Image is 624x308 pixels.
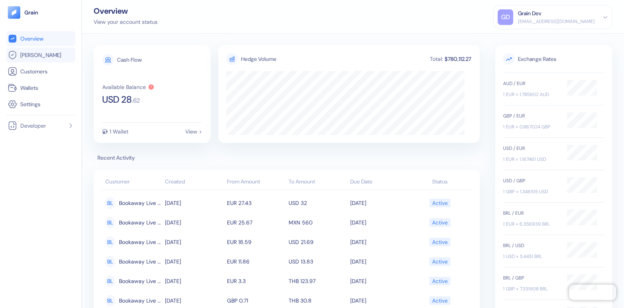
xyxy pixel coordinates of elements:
span: Customers [20,68,48,75]
th: Customer [101,174,163,190]
td: [DATE] [348,271,410,291]
div: Cash Flow [117,57,142,62]
div: USD / GBP [503,177,559,184]
div: 1 EUR = 1.167461 USD [503,156,559,163]
td: [DATE] [348,213,410,232]
div: View your account status [94,18,158,26]
div: View > [185,129,202,134]
div: Active [432,235,448,249]
div: BRL / GBP [503,274,559,281]
div: Status [412,178,468,186]
td: USD 32 [287,193,348,213]
div: BL [105,275,115,287]
div: 1 EUR = 6.356939 BRL [503,221,559,228]
div: Active [432,274,448,288]
td: [DATE] [163,252,225,271]
div: BL [105,295,115,306]
div: 1 USD = 5.4451 BRL [503,253,559,260]
td: [DATE] [163,193,225,213]
div: $780,112.27 [444,56,472,62]
div: GBP / EUR [503,112,559,119]
span: Recent Activity [94,154,480,162]
div: Active [432,216,448,229]
div: 1 EUR = 0.867024 GBP [503,123,559,130]
span: Bookaway Live Customer [119,255,161,268]
td: [DATE] [348,252,410,271]
td: [DATE] [163,232,225,252]
div: BRL / EUR [503,210,559,217]
span: Bookaway Live Customer [119,235,161,249]
div: 1 GBP = 7.331908 BRL [503,285,559,292]
td: EUR 25.67 [225,213,287,232]
div: Active [432,255,448,268]
a: [PERSON_NAME] [8,50,74,60]
th: Created [163,174,225,190]
th: Due Date [348,174,410,190]
a: Settings [8,100,74,109]
div: Grain Dev [518,9,541,18]
td: EUR 27.43 [225,193,287,213]
a: Overview [8,34,74,43]
td: USD 13.83 [287,252,348,271]
a: Wallets [8,83,74,93]
div: 1 EUR = 1.785902 AUD [503,91,559,98]
div: Active [432,196,448,210]
td: USD 21.69 [287,232,348,252]
div: 1 GBP = 1.346515 USD [503,188,559,195]
span: Bookaway Live Customer [119,274,161,288]
td: EUR 3.3 [225,271,287,291]
td: [DATE] [163,213,225,232]
span: Wallets [20,84,38,92]
div: BL [105,217,115,228]
div: Total: [429,56,444,62]
td: EUR 18.59 [225,232,287,252]
span: Overview [20,35,43,43]
div: Active [432,294,448,307]
div: BL [105,256,115,267]
div: Overview [94,7,158,15]
span: Developer [20,122,46,130]
span: [PERSON_NAME] [20,51,61,59]
td: EUR 11.86 [225,252,287,271]
div: USD / EUR [503,145,559,152]
span: Settings [20,100,41,108]
div: BL [105,236,115,248]
th: From Amount [225,174,287,190]
iframe: Chatra live chat [569,285,616,300]
span: USD 28 [102,95,132,104]
div: AUD / EUR [503,80,559,87]
div: BRL / USD [503,242,559,249]
span: Bookaway Live Customer [119,294,161,307]
span: Bookaway Live Customer [119,216,161,229]
div: Available Balance [102,84,146,90]
th: To Amount [287,174,348,190]
div: 1 Wallet [110,129,128,134]
img: logo [24,10,39,15]
span: . 62 [132,98,140,104]
td: [DATE] [163,271,225,291]
img: logo-tablet-V2.svg [8,6,20,19]
div: GD [498,9,513,25]
td: MXN 560 [287,213,348,232]
td: [DATE] [348,193,410,213]
div: BL [105,197,115,209]
div: Hedge Volume [241,55,277,63]
button: Available Balance [102,84,154,90]
div: [EMAIL_ADDRESS][DOMAIN_NAME] [518,18,595,25]
td: [DATE] [348,232,410,252]
td: THB 123.97 [287,271,348,291]
a: Customers [8,67,74,76]
span: Bookaway Live Customer [119,196,161,210]
span: Exchange Rates [503,53,604,65]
